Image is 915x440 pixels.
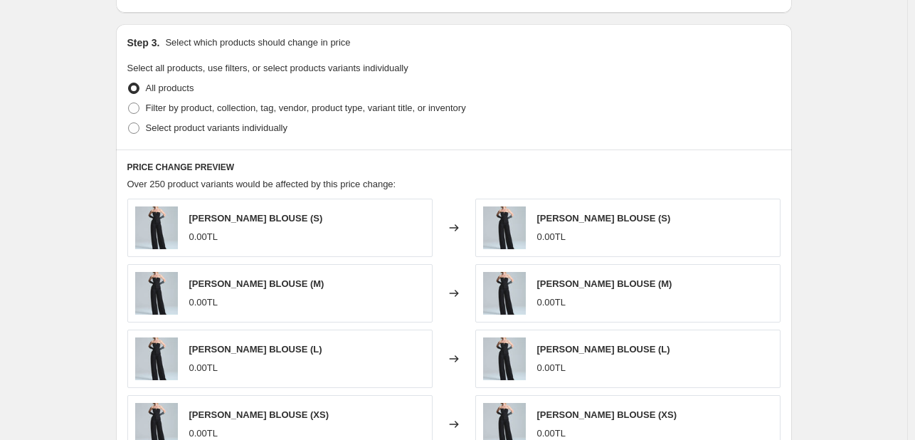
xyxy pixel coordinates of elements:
div: 0.00TL [189,295,218,310]
span: All products [146,83,194,93]
span: [PERSON_NAME] BLOUSE (XS) [537,409,677,420]
div: 0.00TL [537,230,566,244]
img: Adsiztasarim2_80x.jpg [135,272,178,315]
h2: Step 3. [127,36,160,50]
span: [PERSON_NAME] BLOUSE (M) [537,278,672,289]
img: Adsiztasarim2_80x.jpg [483,272,526,315]
img: Adsiztasarim2_80x.jpg [483,206,526,249]
div: 0.00TL [537,361,566,375]
div: 0.00TL [537,295,566,310]
span: [PERSON_NAME] BLOUSE (M) [189,278,324,289]
p: Select which products should change in price [165,36,350,50]
span: [PERSON_NAME] BLOUSE (S) [537,213,671,224]
span: [PERSON_NAME] BLOUSE (L) [537,344,670,355]
span: Select all products, use filters, or select products variants individually [127,63,408,73]
img: Adsiztasarim2_80x.jpg [135,337,178,380]
div: 0.00TL [189,361,218,375]
span: [PERSON_NAME] BLOUSE (L) [189,344,322,355]
span: [PERSON_NAME] BLOUSE (XS) [189,409,329,420]
img: Adsiztasarim2_80x.jpg [135,206,178,249]
span: Select product variants individually [146,122,287,133]
span: Filter by product, collection, tag, vendor, product type, variant title, or inventory [146,103,466,113]
img: Adsiztasarim2_80x.jpg [483,337,526,380]
div: 0.00TL [189,230,218,244]
span: [PERSON_NAME] BLOUSE (S) [189,213,323,224]
span: Over 250 product variants would be affected by this price change: [127,179,396,189]
h6: PRICE CHANGE PREVIEW [127,162,781,173]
